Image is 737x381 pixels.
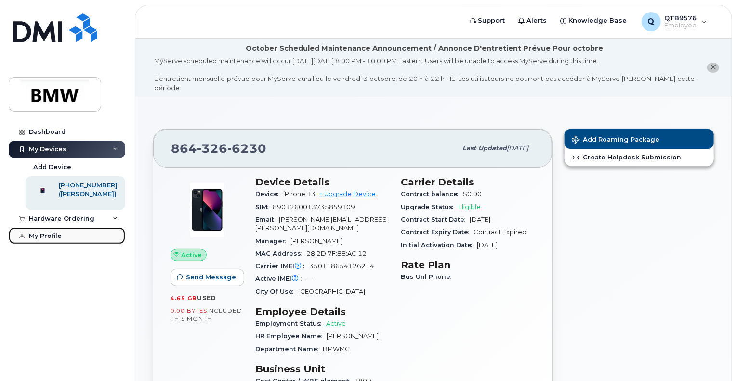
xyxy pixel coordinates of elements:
[463,190,482,197] span: $0.00
[255,320,326,327] span: Employment Status
[401,241,477,249] span: Initial Activation Date
[474,228,526,236] span: Contract Expired
[255,237,290,245] span: Manager
[401,176,535,188] h3: Carrier Details
[273,203,355,210] span: 8901260013735859109
[255,332,327,340] span: HR Employee Name
[255,250,306,257] span: MAC Address
[326,320,346,327] span: Active
[255,306,389,317] h3: Employee Details
[283,190,316,197] span: iPhone 13
[572,136,659,145] span: Add Roaming Package
[255,363,389,375] h3: Business Unit
[255,263,309,270] span: Carrier IMEI
[171,141,266,156] span: 864
[462,145,507,152] span: Last updated
[401,273,456,280] span: Bus Unl Phone
[255,288,298,295] span: City Of Use
[182,250,202,260] span: Active
[458,203,481,210] span: Eligible
[246,43,603,53] div: October Scheduled Maintenance Announcement / Annonce D'entretient Prévue Pour octobre
[255,345,323,353] span: Department Name
[171,307,207,314] span: 0.00 Bytes
[298,288,365,295] span: [GEOGRAPHIC_DATA]
[565,129,714,149] button: Add Roaming Package
[477,241,498,249] span: [DATE]
[401,203,458,210] span: Upgrade Status
[171,295,197,302] span: 4.65 GB
[197,294,216,302] span: used
[309,263,374,270] span: 350118654126214
[255,275,306,282] span: Active IMEI
[327,332,379,340] span: [PERSON_NAME]
[171,307,242,323] span: included this month
[323,345,350,353] span: BMWMC
[401,228,474,236] span: Contract Expiry Date
[470,216,490,223] span: [DATE]
[186,273,236,282] span: Send Message
[707,63,719,73] button: close notification
[695,339,730,374] iframe: Messenger Launcher
[290,237,342,245] span: [PERSON_NAME]
[255,203,273,210] span: SIM
[306,275,313,282] span: —
[178,181,236,239] img: image20231002-3703462-1ig824h.jpeg
[319,190,376,197] a: + Upgrade Device
[507,145,528,152] span: [DATE]
[171,269,244,286] button: Send Message
[401,216,470,223] span: Contract Start Date
[197,141,227,156] span: 326
[255,176,389,188] h3: Device Details
[255,216,389,232] span: [PERSON_NAME][EMAIL_ADDRESS][PERSON_NAME][DOMAIN_NAME]
[565,149,714,166] a: Create Helpdesk Submission
[306,250,367,257] span: 28:2D:7F:88:AC:12
[227,141,266,156] span: 6230
[255,216,279,223] span: Email
[401,259,535,271] h3: Rate Plan
[154,56,695,92] div: MyServe scheduled maintenance will occur [DATE][DATE] 8:00 PM - 10:00 PM Eastern. Users will be u...
[255,190,283,197] span: Device
[401,190,463,197] span: Contract balance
